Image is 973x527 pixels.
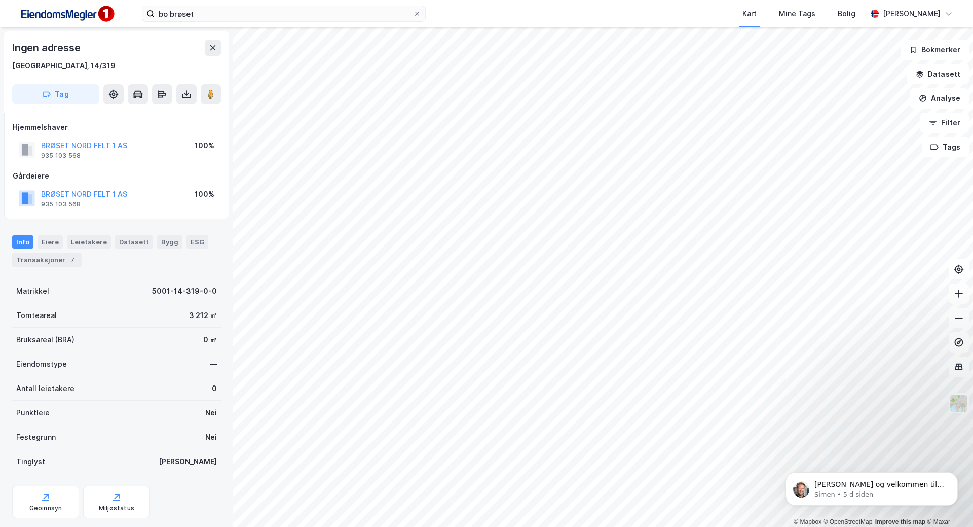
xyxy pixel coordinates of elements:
[159,455,217,468] div: [PERSON_NAME]
[41,152,81,160] div: 935 103 568
[920,113,969,133] button: Filter
[883,8,941,20] div: [PERSON_NAME]
[16,309,57,322] div: Tomteareal
[16,407,50,419] div: Punktleie
[742,8,757,20] div: Kart
[16,285,49,297] div: Matrikkel
[875,518,925,525] a: Improve this map
[16,358,67,370] div: Eiendomstype
[770,451,973,522] iframe: Intercom notifications melding
[189,309,217,322] div: 3 212 ㎡
[29,504,62,512] div: Geoinnsyn
[779,8,815,20] div: Mine Tags
[824,518,873,525] a: OpenStreetMap
[205,407,217,419] div: Nei
[16,431,56,443] div: Festegrunn
[12,253,82,267] div: Transaksjoner
[203,334,217,346] div: 0 ㎡
[907,64,969,84] button: Datasett
[13,170,220,182] div: Gårdeiere
[41,200,81,208] div: 935 103 568
[794,518,821,525] a: Mapbox
[949,394,968,413] img: Z
[186,235,208,249] div: ESG
[210,358,217,370] div: —
[838,8,855,20] div: Bolig
[115,235,153,249] div: Datasett
[12,40,82,56] div: Ingen adresse
[901,40,969,60] button: Bokmerker
[12,84,99,104] button: Tag
[16,334,74,346] div: Bruksareal (BRA)
[13,121,220,133] div: Hjemmelshaver
[16,455,45,468] div: Tinglyst
[12,235,33,249] div: Info
[12,60,116,72] div: [GEOGRAPHIC_DATA], 14/319
[195,139,214,152] div: 100%
[67,235,111,249] div: Leietakere
[910,88,969,109] button: Analyse
[212,382,217,395] div: 0
[152,285,217,297] div: 5001-14-319-0-0
[922,137,969,157] button: Tags
[195,188,214,200] div: 100%
[155,6,413,21] input: Søk på adresse, matrikkel, gårdeiere, leietakere eller personer
[157,235,182,249] div: Bygg
[99,504,134,512] div: Miljøstatus
[38,235,63,249] div: Eiere
[16,382,74,395] div: Antall leietakere
[67,255,78,265] div: 7
[16,3,118,25] img: F4PB6Px+NJ5v8B7XTbfpPpyloAAAAASUVORK5CYII=
[205,431,217,443] div: Nei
